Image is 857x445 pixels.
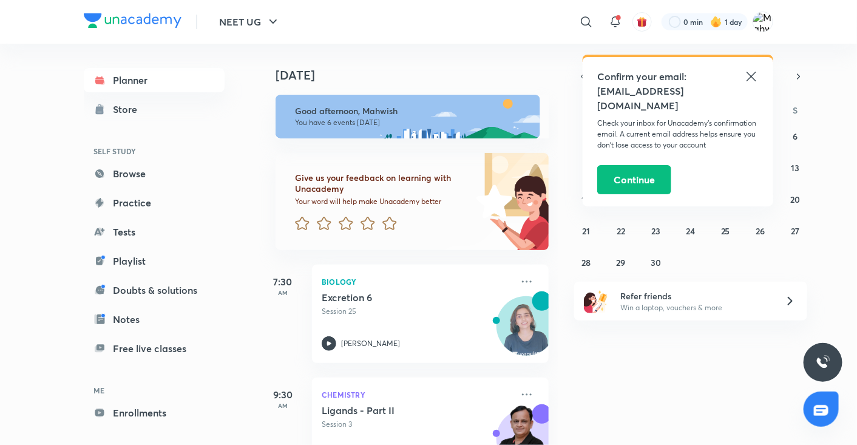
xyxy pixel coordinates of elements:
h4: [DATE] [276,68,561,83]
p: Session 3 [322,419,512,430]
p: You have 6 events [DATE] [295,118,529,127]
a: Practice [84,191,225,215]
button: September 22, 2025 [611,221,631,240]
p: Win a laptop, vouchers & more [621,302,770,313]
abbr: September 13, 2025 [791,162,799,174]
abbr: September 30, 2025 [651,257,661,268]
img: avatar [637,16,648,27]
button: September 28, 2025 [577,253,596,272]
p: [PERSON_NAME] [341,338,400,349]
img: Avatar [497,303,555,361]
p: AM [259,289,307,296]
abbr: September 24, 2025 [686,225,695,237]
img: feedback_image [435,153,549,250]
button: September 14, 2025 [577,189,596,209]
button: September 13, 2025 [785,158,805,177]
a: Store [84,97,225,121]
img: referral [584,289,608,313]
h5: 7:30 [259,274,307,289]
h5: Ligands - Part II [322,404,473,416]
button: avatar [632,12,652,32]
a: Tests [84,220,225,244]
button: September 30, 2025 [646,253,666,272]
a: Playlist [84,249,225,273]
a: Notes [84,307,225,331]
abbr: September 27, 2025 [791,225,799,237]
p: Session 25 [322,306,512,317]
h5: Confirm your email: [597,69,759,84]
abbr: September 14, 2025 [582,194,591,205]
button: September 29, 2025 [611,253,631,272]
img: Company Logo [84,13,181,28]
button: September 23, 2025 [646,221,666,240]
button: September 6, 2025 [785,126,805,146]
abbr: September 23, 2025 [651,225,660,237]
button: September 27, 2025 [785,221,805,240]
abbr: September 29, 2025 [617,257,626,268]
a: Enrollments [84,401,225,425]
p: Check your inbox for Unacademy’s confirmation email. A current email address helps ensure you don... [597,118,759,151]
p: Biology [322,274,512,289]
abbr: September 26, 2025 [756,225,765,237]
a: Company Logo [84,13,181,31]
abbr: September 22, 2025 [617,225,625,237]
img: Mahwish Fatima [753,12,773,32]
p: Chemistry [322,387,512,402]
a: Browse [84,161,225,186]
abbr: Saturday [793,104,798,116]
h6: Good afternoon, Mahwish [295,106,529,117]
a: Doubts & solutions [84,278,225,302]
h5: [EMAIL_ADDRESS][DOMAIN_NAME] [597,84,759,113]
button: Continue [597,165,671,194]
abbr: September 28, 2025 [581,257,591,268]
button: September 21, 2025 [577,221,596,240]
button: September 24, 2025 [681,221,700,240]
a: Free live classes [84,336,225,361]
p: Your word will help make Unacademy better [295,197,472,206]
h6: Give us your feedback on learning with Unacademy [295,172,472,194]
h5: 9:30 [259,387,307,402]
h5: Excretion 6 [322,291,473,304]
img: afternoon [276,95,540,138]
h6: ME [84,380,225,401]
button: September 20, 2025 [785,189,805,209]
button: NEET UG [212,10,288,34]
h6: Refer friends [621,290,770,302]
img: ttu [816,355,830,370]
div: Store [113,102,144,117]
h6: SELF STUDY [84,141,225,161]
button: September 7, 2025 [577,158,596,177]
img: streak [710,16,722,28]
button: September 25, 2025 [716,221,735,240]
abbr: September 6, 2025 [793,131,798,142]
a: Planner [84,68,225,92]
abbr: September 25, 2025 [721,225,730,237]
p: AM [259,402,307,409]
abbr: September 20, 2025 [790,194,800,205]
button: September 26, 2025 [751,221,770,240]
abbr: September 21, 2025 [582,225,590,237]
